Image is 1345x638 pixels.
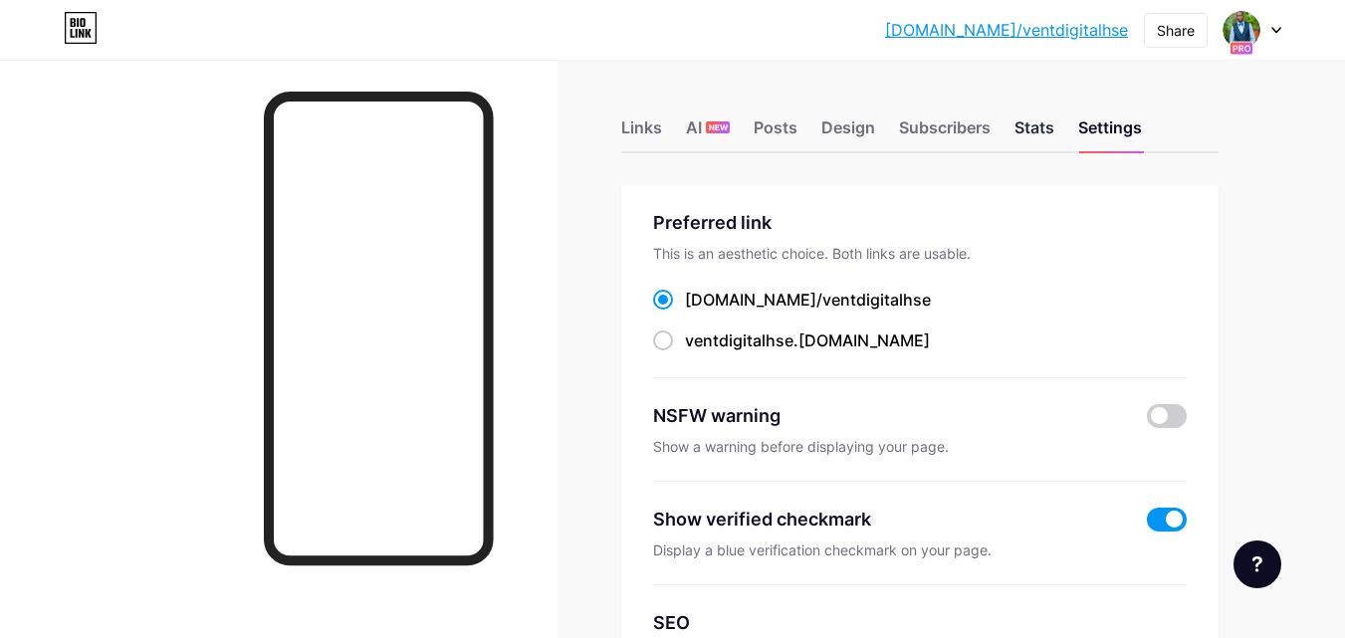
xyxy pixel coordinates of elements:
div: [DOMAIN_NAME]/ [685,288,931,312]
a: [DOMAIN_NAME]/ventdigitalhse [885,18,1128,42]
div: Design [821,115,875,151]
div: .[DOMAIN_NAME] [685,328,930,352]
div: Display a blue verification checkmark on your page. [653,540,1187,560]
img: ventdigitalhse [1223,11,1260,49]
div: Stats [1014,115,1054,151]
span: ventdigitalhse [685,330,793,350]
span: NEW [709,121,728,133]
div: Subscribers [899,115,991,151]
div: Settings [1078,115,1142,151]
div: Preferred link [653,209,1187,236]
div: AI [686,115,730,151]
div: Show verified checkmark [653,506,871,532]
div: Links [621,115,662,151]
div: This is an aesthetic choice. Both links are usable. [653,244,1187,264]
div: Show a warning before displaying your page. [653,437,1187,457]
div: SEO [653,609,1187,636]
div: Share [1157,20,1195,41]
span: ventdigitalhse [822,290,931,310]
div: Posts [754,115,797,151]
div: NSFW warning [653,402,1118,429]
